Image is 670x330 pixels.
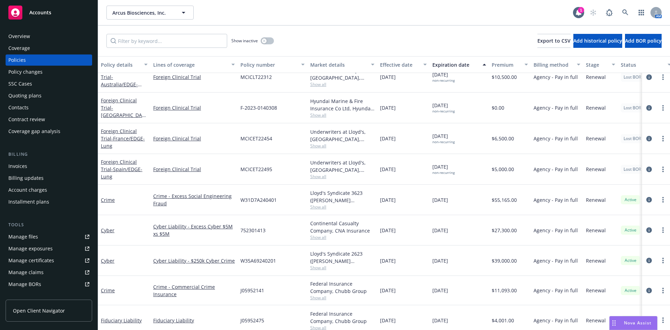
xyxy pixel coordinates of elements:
[310,112,374,118] span: Show all
[6,291,92,302] a: Summary of insurance
[6,243,92,254] a: Manage exposures
[8,243,53,254] div: Manage exposures
[8,291,61,302] div: Summary of insurance
[6,3,92,22] a: Accounts
[8,161,27,172] div: Invoices
[586,6,600,20] a: Start snowing
[492,61,520,68] div: Premium
[659,316,667,324] a: more
[6,173,92,184] a: Billing updates
[310,204,374,210] span: Show all
[231,38,258,44] span: Show inactive
[586,317,606,324] span: Renewal
[380,73,396,81] span: [DATE]
[6,90,92,101] a: Quoting plans
[659,226,667,234] a: more
[659,104,667,112] a: more
[534,227,578,234] span: Agency - Pay in full
[645,73,653,81] a: circleInformation
[8,66,43,78] div: Policy changes
[624,74,641,80] span: Lost BOR
[13,307,65,314] span: Open Client Navigator
[624,227,638,233] span: Active
[624,197,638,203] span: Active
[101,128,145,149] a: Foreign Clinical Trial
[153,223,235,237] a: Cyber Liability - Excess Cyber $5M xs $5M
[645,134,653,143] a: circleInformation
[645,286,653,295] a: circleInformation
[380,61,419,68] div: Effective date
[153,192,235,207] a: Crime - Excess Social Engineering Fraud
[492,166,514,173] span: $5,000.00
[432,257,448,264] span: [DATE]
[310,81,374,87] span: Show all
[624,320,652,326] span: Nova Assist
[583,56,618,73] button: Stage
[6,184,92,196] a: Account charges
[8,43,30,54] div: Coverage
[645,196,653,204] a: circleInformation
[8,267,44,278] div: Manage claims
[101,97,145,126] a: Foreign Clinical Trial
[240,196,277,204] span: W31D7A240401
[534,287,578,294] span: Agency - Pay in full
[380,104,396,111] span: [DATE]
[6,221,92,228] div: Tools
[6,161,92,172] a: Invoices
[659,196,667,204] a: more
[153,135,235,142] a: Foreign Clinical Trial
[6,231,92,242] a: Manage files
[624,105,641,111] span: Lost BOR
[645,226,653,234] a: circleInformation
[6,43,92,54] a: Coverage
[534,73,578,81] span: Agency - Pay in full
[377,56,430,73] button: Effective date
[8,90,42,101] div: Quoting plans
[624,287,638,294] span: Active
[492,257,517,264] span: $39,000.00
[112,9,173,16] span: Arcus Biosciences, Inc.
[586,287,606,294] span: Renewal
[492,227,517,234] span: $27,300.00
[153,104,235,111] a: Foreign Clinical Trial
[240,287,264,294] span: J05952141
[98,56,150,73] button: Policy details
[586,61,608,68] div: Stage
[432,287,448,294] span: [DATE]
[432,71,455,83] span: [DATE]
[101,166,142,180] span: - Spain/EDGE-Lung
[534,257,578,264] span: Agency - Pay in full
[645,165,653,174] a: circleInformation
[6,102,92,113] a: Contacts
[492,317,514,324] span: $4,001.00
[432,140,455,144] div: non-recurring
[310,250,374,265] div: Lloyd's Syndicate 2623 ([PERSON_NAME] [PERSON_NAME] Limited), [PERSON_NAME] Group
[8,173,44,184] div: Billing updates
[101,287,115,294] a: Crime
[586,104,606,111] span: Renewal
[238,56,307,73] button: Policy number
[240,104,277,111] span: F-2023-0140308
[153,317,235,324] a: Fiduciary Liability
[310,189,374,204] div: Lloyd's Syndicate 3623 ([PERSON_NAME] [PERSON_NAME] Limited), [PERSON_NAME] Group, CRC Group
[586,166,606,173] span: Renewal
[534,135,578,142] span: Agency - Pay in full
[380,287,396,294] span: [DATE]
[609,316,657,330] button: Nova Assist
[310,67,374,81] div: Underwriters at Lloyd's, [GEOGRAPHIC_DATA], [PERSON_NAME] of [GEOGRAPHIC_DATA], Clinical Trials I...
[240,317,264,324] span: J05952475
[101,159,142,180] a: Foreign Clinical Trial
[534,317,578,324] span: Agency - Pay in full
[659,256,667,265] a: more
[586,196,606,204] span: Renewal
[578,7,584,13] div: 1
[432,102,455,113] span: [DATE]
[101,74,142,95] span: - Australia/EDGE-Lung
[432,109,455,113] div: non-recurring
[492,135,514,142] span: $6,500.00
[101,197,115,203] a: Crime
[8,102,29,113] div: Contacts
[101,227,114,234] a: Cyber
[492,196,517,204] span: $55,165.00
[432,196,448,204] span: [DATE]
